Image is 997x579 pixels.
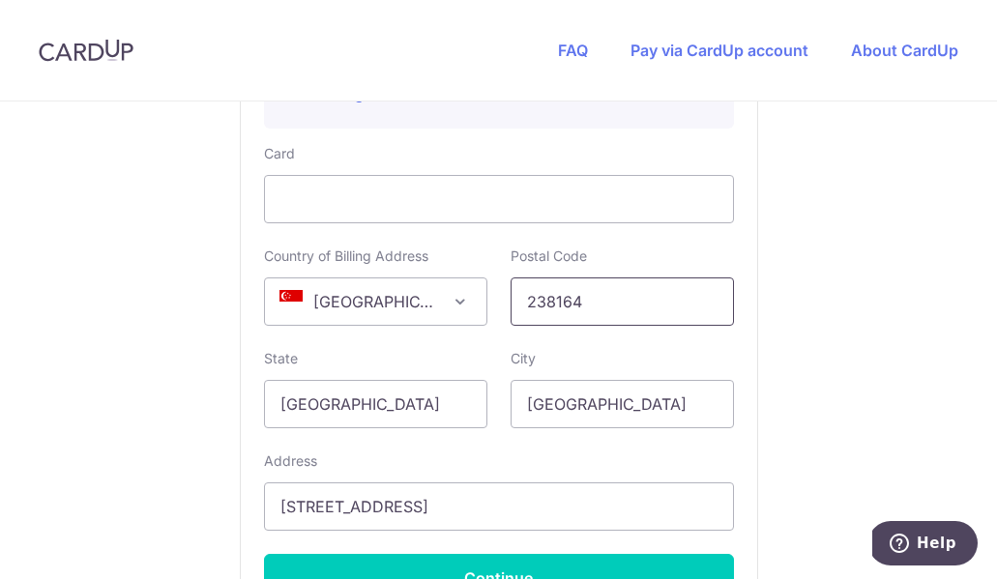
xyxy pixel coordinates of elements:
[872,521,978,569] iframe: Opens a widget where you can find more information
[311,86,635,102] a: See eligible cards and card reward benefits here
[264,451,317,471] label: Address
[264,144,295,163] label: Card
[264,246,428,266] label: Country of Billing Address
[851,41,958,60] a: About CardUp
[264,349,298,368] label: State
[264,277,487,326] span: Singapore
[511,246,587,266] label: Postal Code
[280,188,718,211] iframe: Secure card payment input frame
[511,349,536,368] label: City
[39,39,133,62] img: CardUp
[265,278,486,325] span: Singapore
[511,277,734,326] input: Example 123456
[558,41,588,60] a: FAQ
[630,41,808,60] a: Pay via CardUp account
